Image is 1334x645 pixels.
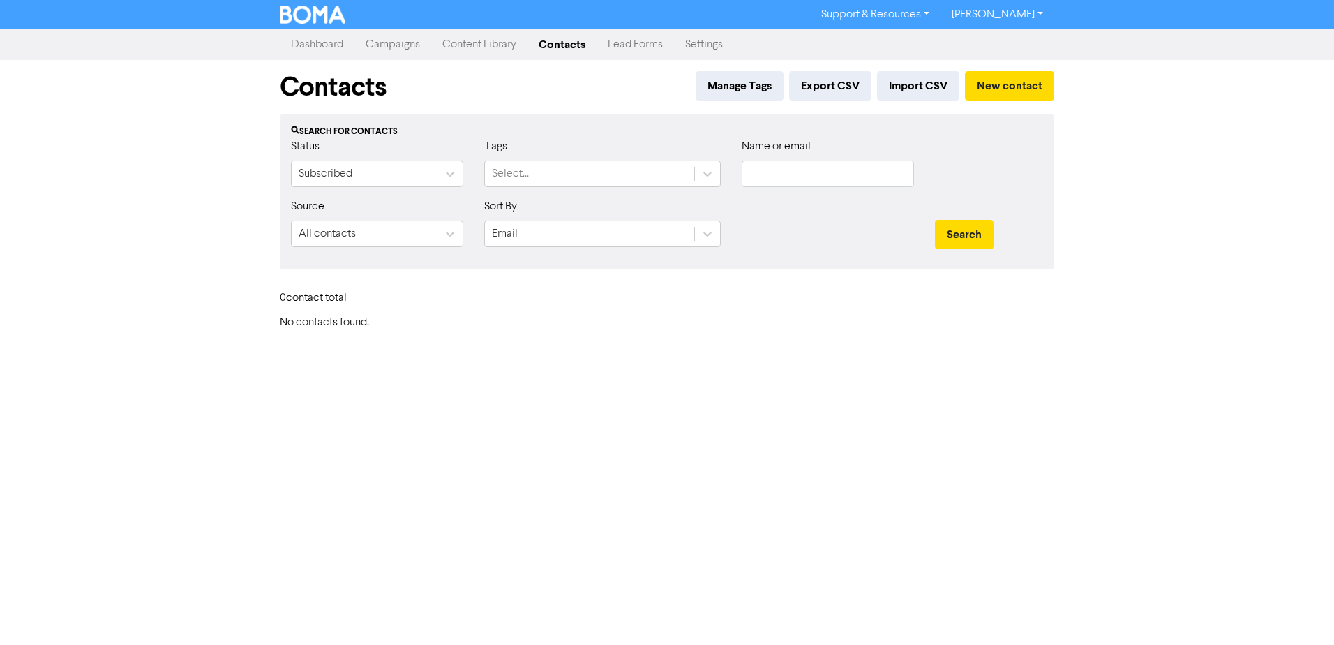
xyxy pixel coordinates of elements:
[280,31,354,59] a: Dashboard
[527,31,597,59] a: Contacts
[484,198,517,215] label: Sort By
[299,225,356,242] div: All contacts
[965,71,1054,101] button: New contact
[280,71,387,103] h1: Contacts
[354,31,431,59] a: Campaigns
[877,71,959,101] button: Import CSV
[742,138,811,155] label: Name or email
[1264,578,1334,645] iframe: Chat Widget
[280,6,345,24] img: BOMA Logo
[696,71,784,101] button: Manage Tags
[291,126,1043,138] div: Search for contacts
[492,165,529,182] div: Select...
[597,31,674,59] a: Lead Forms
[935,220,994,249] button: Search
[431,31,527,59] a: Content Library
[674,31,734,59] a: Settings
[789,71,871,101] button: Export CSV
[299,165,352,182] div: Subscribed
[940,3,1054,26] a: [PERSON_NAME]
[484,138,507,155] label: Tags
[280,292,391,305] h6: 0 contact total
[291,138,320,155] label: Status
[492,225,518,242] div: Email
[280,316,1054,329] h6: No contacts found.
[291,198,324,215] label: Source
[810,3,940,26] a: Support & Resources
